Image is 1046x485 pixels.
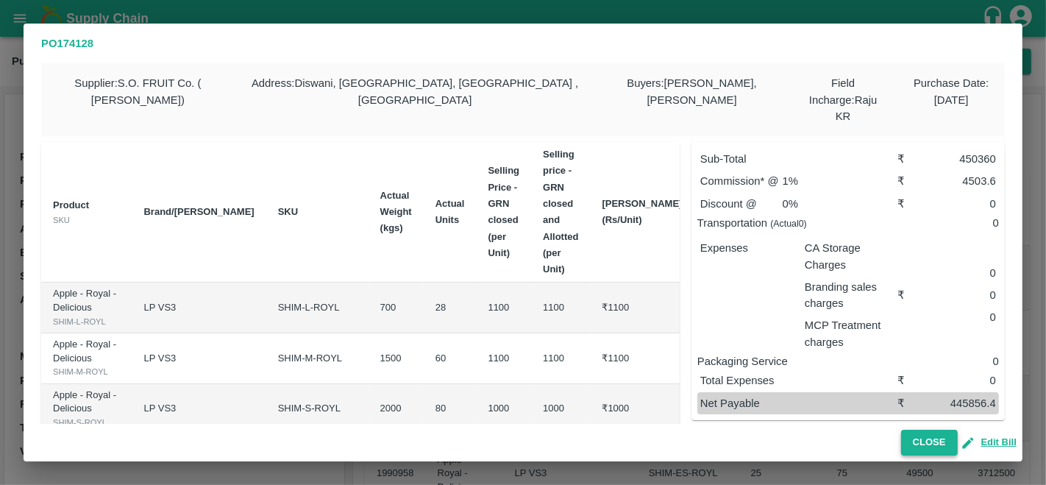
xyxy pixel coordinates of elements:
[789,63,898,136] div: Field Incharge : Raju KR
[897,287,922,303] div: ₹
[922,372,996,389] div: 0
[488,165,520,258] b: Selling Price - GRN closed (per Unit)
[380,190,412,234] b: Actual Weight (kgs)
[897,395,922,411] div: ₹
[770,219,807,229] small: (Actual 0 )
[424,283,477,333] td: 28
[697,215,898,231] p: Transportation
[132,283,266,333] td: LP VS3
[531,283,590,333] td: 1100
[266,333,369,384] td: SHIM-M-ROYL
[369,283,424,333] td: 700
[132,384,266,435] td: LP VS3
[897,173,922,189] div: ₹
[531,384,590,435] td: 1000
[477,283,532,333] td: 1100
[700,196,783,212] p: Discount @
[531,333,590,384] td: 1100
[53,213,121,227] div: SKU
[922,395,996,411] div: 445856.4
[700,151,897,167] p: Sub-Total
[805,240,897,273] p: CA Storage Charges
[922,151,996,167] div: 450360
[369,384,424,435] td: 2000
[783,173,865,189] p: 1 %
[435,198,465,225] b: Actual Units
[424,384,477,435] td: 80
[964,434,1017,451] button: Edit Bill
[897,196,922,212] div: ₹
[898,353,999,369] p: 0
[266,384,369,435] td: SHIM-S-ROYL
[922,196,996,212] div: 0
[369,333,424,384] td: 1500
[700,240,793,256] p: Expenses
[897,151,922,167] div: ₹
[916,281,996,303] div: 0
[53,365,121,378] div: SHIM-M-ROYL
[805,279,897,312] p: Branding sales charges
[266,283,369,333] td: SHIM-L-ROYL
[700,372,897,389] p: Total Expenses
[595,63,788,136] div: Buyers : [PERSON_NAME], [PERSON_NAME]
[700,395,897,411] p: Net Payable
[916,259,996,281] div: 0
[53,199,89,210] b: Product
[53,315,121,328] div: SHIM-L-ROYL
[783,196,848,212] p: 0 %
[591,333,694,384] td: ₹1100
[898,215,999,231] p: 0
[898,63,1005,136] div: Purchase Date : [DATE]
[591,283,694,333] td: ₹1100
[477,333,532,384] td: 1100
[132,333,266,384] td: LP VS3
[278,206,298,217] b: SKU
[41,283,132,333] td: Apple - Royal - Delicious
[697,353,898,369] p: Packaging Service
[41,63,235,136] div: Supplier : S.O. FRUIT Co. ( [PERSON_NAME])
[922,173,996,189] div: 4503.6
[901,430,958,456] button: Close
[53,416,121,429] div: SHIM-S-ROYL
[477,384,532,435] td: 1000
[235,63,596,136] div: Address : Diswani, [GEOGRAPHIC_DATA], [GEOGRAPHIC_DATA] , [GEOGRAPHIC_DATA]
[144,206,255,217] b: Brand/[PERSON_NAME]
[41,333,132,384] td: Apple - Royal - Delicious
[602,198,683,225] b: [PERSON_NAME] (Rs/Unit)
[916,303,996,325] div: 0
[805,317,897,350] p: MCP Treatment charges
[700,173,783,189] p: Commission* @
[591,384,694,435] td: ₹1000
[41,384,132,435] td: Apple - Royal - Delicious
[41,38,93,49] b: PO 174128
[424,333,477,384] td: 60
[897,372,922,389] div: ₹
[543,149,578,275] b: Selling price - GRN closed and Allotted (per Unit)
